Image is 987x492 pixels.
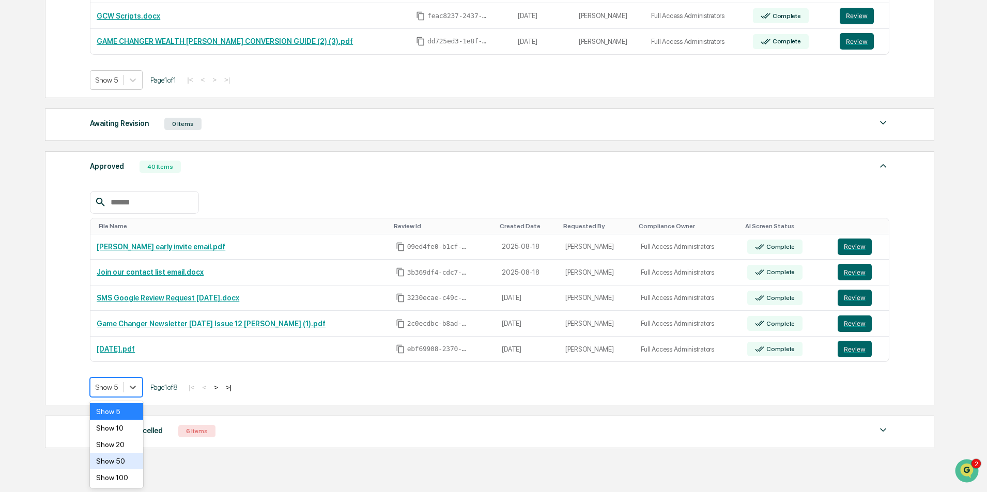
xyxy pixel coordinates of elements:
[563,223,630,230] div: Toggle SortBy
[90,117,149,130] div: Awaiting Revision
[416,37,425,46] span: Copy Id
[178,425,215,437] div: 6 Items
[21,183,67,194] span: Preclearance
[140,161,181,173] div: 40 Items
[407,320,469,328] span: 2c0ecdbc-b8ad-4e03-87bb-1151c9332c26
[635,337,741,362] td: Full Access Administrators
[211,383,221,392] button: >
[97,268,204,276] a: Join our contact list email.docx
[770,38,801,45] div: Complete
[573,3,645,29] td: [PERSON_NAME]
[90,403,143,420] div: Show 5
[745,223,827,230] div: Toggle SortBy
[877,160,889,172] img: caret
[21,203,65,213] span: Data Lookup
[635,260,741,285] td: Full Access Administrators
[407,345,469,353] span: ebf69908-2370-43da-a9c6-d63ec262788b
[838,264,883,280] a: Review
[764,268,795,276] div: Complete
[838,290,872,306] button: Review
[407,268,469,277] span: 3b369df4-cdc7-414b-9d14-8a6bd13a2f28
[496,337,559,362] td: [DATE]
[90,469,143,486] div: Show 100
[427,12,489,20] span: feac8237-2437-44ba-870a-bf0332f2c52b
[512,3,573,29] td: [DATE]
[877,117,889,129] img: caret
[559,285,635,311] td: [PERSON_NAME]
[75,184,83,193] div: 🗄️
[396,319,405,328] span: Copy Id
[416,11,425,21] span: Copy Id
[838,315,872,332] button: Review
[954,458,982,486] iframe: Open customer support
[838,341,883,357] a: Review
[764,345,795,353] div: Complete
[838,290,883,306] a: Review
[97,12,160,20] a: GCW Scripts.docx
[838,239,872,255] button: Review
[840,8,883,24] a: Review
[559,337,635,362] td: [PERSON_NAME]
[221,75,233,84] button: >|
[150,76,176,84] span: Page 1 of 1
[764,320,795,327] div: Complete
[199,383,209,392] button: <
[97,294,239,302] a: SMS Google Review Request [DATE].docx
[27,47,171,58] input: Clear
[176,82,188,94] button: Start new chat
[47,79,169,89] div: Start new chat
[635,311,741,337] td: Full Access Administrators
[840,33,874,50] button: Review
[6,199,69,217] a: 🔎Data Lookup
[22,79,40,98] img: 6558925923028_b42adfe598fdc8269267_72.jpg
[10,184,19,193] div: 🖐️
[197,75,208,84] button: <
[10,79,29,98] img: 1746055101610-c473b297-6a78-478c-a979-82029cc54cd1
[86,140,89,149] span: •
[396,344,405,354] span: Copy Id
[6,179,71,198] a: 🖐️Preclearance
[97,320,326,328] a: Game Changer Newsletter [DATE] Issue 12 [PERSON_NAME] (1).pdf
[186,383,197,392] button: |<
[90,453,143,469] div: Show 50
[150,383,178,391] span: Page 1 of 8
[407,243,469,251] span: 09ed4fe0-b1cf-4b14-bba4-5c693c017399
[85,183,128,194] span: Attestations
[427,37,489,45] span: dd725ed3-1e8f-49e7-92fc-5eba7f23d9d5
[97,345,135,353] a: [DATE].pdf
[840,8,874,24] button: Review
[559,234,635,260] td: [PERSON_NAME]
[32,140,84,149] span: [PERSON_NAME]
[10,131,27,147] img: Ed Schembor
[394,223,492,230] div: Toggle SortBy
[764,294,795,301] div: Complete
[21,141,29,149] img: 1746055101610-c473b297-6a78-478c-a979-82029cc54cd1
[90,420,143,436] div: Show 10
[209,75,220,84] button: >
[838,315,883,332] a: Review
[496,260,559,285] td: 2025-08-18
[97,37,353,45] a: GAME CHANGER WEALTH [PERSON_NAME] CONVERSION GUIDE (2) (3).pdf
[840,223,885,230] div: Toggle SortBy
[73,228,125,236] a: Powered byPylon
[496,234,559,260] td: 2025-08-18
[90,436,143,453] div: Show 20
[103,228,125,236] span: Pylon
[770,12,801,20] div: Complete
[407,294,469,302] span: 3230ecae-c49c-425c-be2a-1dd884611341
[877,424,889,436] img: caret
[90,160,124,173] div: Approved
[10,204,19,212] div: 🔎
[496,311,559,337] td: [DATE]
[840,33,883,50] a: Review
[559,260,635,285] td: [PERSON_NAME]
[164,118,202,130] div: 0 Items
[396,267,405,277] span: Copy Id
[764,243,795,250] div: Complete
[573,29,645,54] td: [PERSON_NAME]
[91,140,113,149] span: [DATE]
[838,341,872,357] button: Review
[184,75,196,84] button: |<
[500,223,555,230] div: Toggle SortBy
